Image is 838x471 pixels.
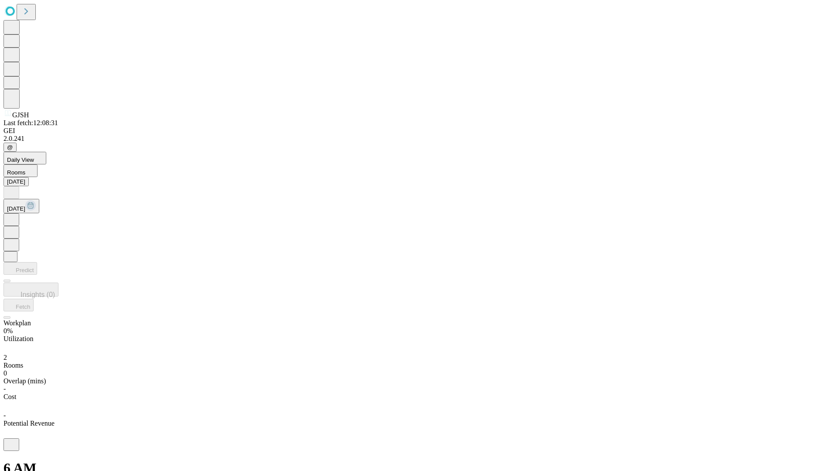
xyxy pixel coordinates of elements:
button: Predict [3,262,37,275]
span: @ [7,144,13,150]
span: Insights (0) [21,291,55,298]
span: Potential Revenue [3,420,55,427]
button: Insights (0) [3,283,58,297]
span: GJSH [12,111,29,119]
span: - [3,385,6,392]
span: 0 [3,369,7,377]
button: Daily View [3,152,46,164]
span: Cost [3,393,16,400]
div: 2.0.241 [3,135,835,143]
span: - [3,412,6,419]
span: 0% [3,327,13,334]
span: Daily View [7,157,34,163]
button: Fetch [3,299,34,311]
button: Rooms [3,164,38,177]
span: Rooms [7,169,25,176]
button: [DATE] [3,177,29,186]
button: @ [3,143,17,152]
span: Overlap (mins) [3,377,46,385]
button: [DATE] [3,199,39,213]
span: Rooms [3,362,23,369]
span: 2 [3,354,7,361]
span: Last fetch: 12:08:31 [3,119,58,126]
span: [DATE] [7,205,25,212]
div: GEI [3,127,835,135]
span: Workplan [3,319,31,327]
span: Utilization [3,335,33,342]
